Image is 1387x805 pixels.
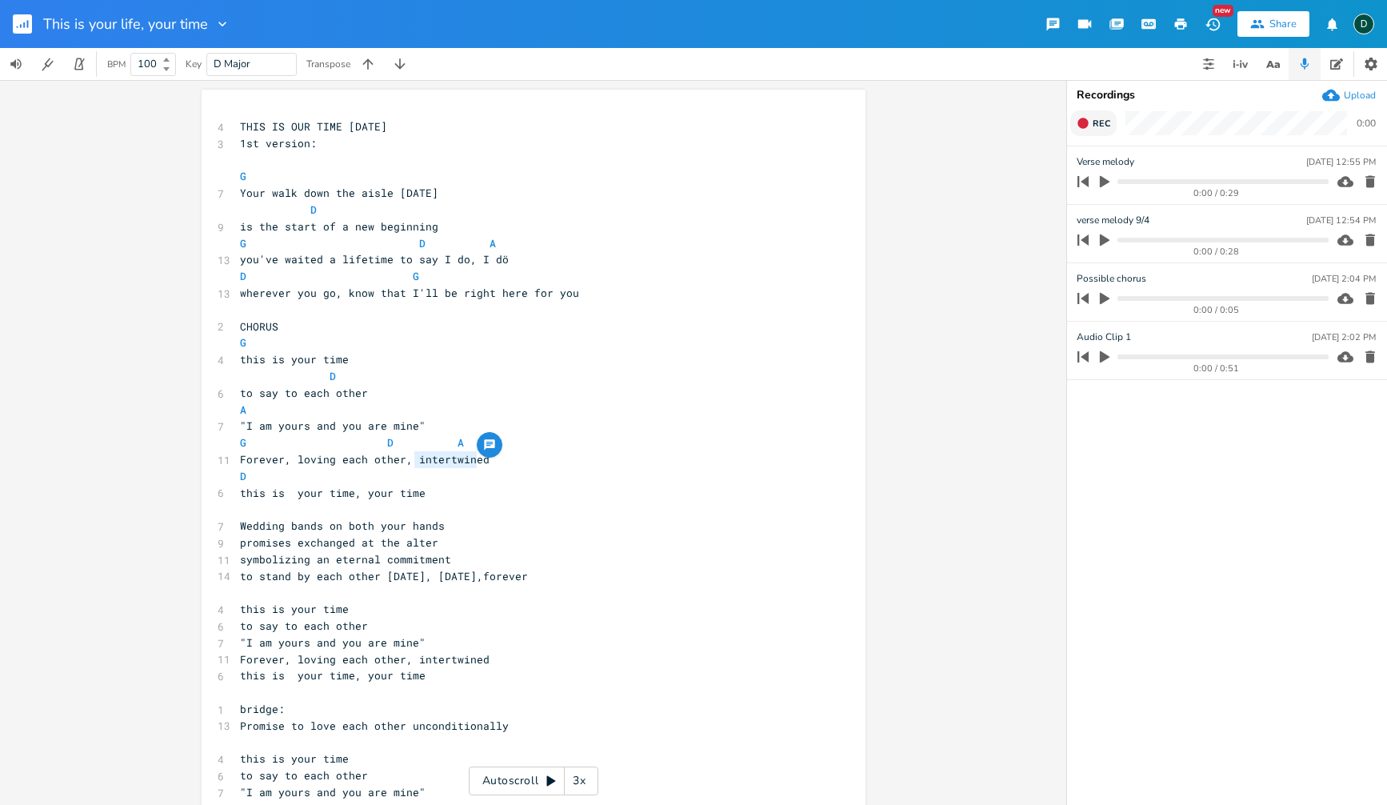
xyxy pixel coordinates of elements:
[387,435,394,450] span: D
[240,169,246,183] span: G
[240,386,368,400] span: to say to each other
[240,751,349,766] span: this is your time
[240,402,246,417] span: A
[240,602,349,616] span: this is your time
[1077,330,1131,345] span: Audio Clip 1
[458,435,464,450] span: A
[490,236,496,250] span: A
[240,252,509,266] span: you've waited a lifetime to say I do, I dö
[240,569,528,583] span: to stand by each other [DATE], [DATE],forever
[1312,274,1376,283] div: [DATE] 2:04 PM
[1105,364,1329,373] div: 0:00 / 0:51
[240,719,509,733] span: Promise to love each other unconditionally
[1353,14,1374,34] div: Donna Britton Bukevicz
[1269,17,1297,31] div: Share
[1077,154,1134,170] span: Verse melody
[240,619,368,633] span: to say to each other
[1306,216,1376,225] div: [DATE] 12:54 PM
[240,236,246,250] span: G
[240,785,426,799] span: "I am yours and you are mine"
[1312,333,1376,342] div: [DATE] 2:02 PM
[1237,11,1309,37] button: Share
[240,635,426,650] span: "I am yours and you are mine"
[419,236,426,250] span: D
[107,60,126,69] div: BPM
[1105,306,1329,314] div: 0:00 / 0:05
[310,202,317,217] span: D
[240,352,349,366] span: this is your time
[306,59,350,69] div: Transpose
[1344,89,1376,102] div: Upload
[240,319,278,334] span: CHORUS
[240,286,579,300] span: wherever you go, know that I'll be right here for you
[1105,247,1329,256] div: 0:00 / 0:28
[240,219,438,234] span: is the start of a new beginning
[240,668,426,683] span: this is your time, your time
[1077,271,1146,286] span: Possible chorus
[240,768,368,783] span: to say to each other
[240,335,246,350] span: G
[1077,90,1377,101] div: Recordings
[330,369,336,383] span: D
[186,59,202,69] div: Key
[1197,10,1229,38] button: New
[1093,118,1110,130] span: Rec
[1105,189,1329,198] div: 0:00 / 0:29
[240,652,490,667] span: Forever, loving each other, intertwined
[240,269,246,283] span: D
[1322,86,1376,104] button: Upload
[240,452,490,467] span: Forever, loving each other, intertwined
[1353,6,1374,42] button: D
[214,57,250,71] span: D Major
[413,269,419,283] span: G
[240,486,426,500] span: this is your time, your time
[43,17,208,31] span: This is your life, your time
[565,767,594,795] div: 3x
[240,186,438,200] span: Your walk down the aisle [DATE]
[240,419,426,433] span: "I am yours and you are mine"
[240,535,438,550] span: promises exchanged at the alter
[240,552,451,567] span: symbolizing an eternal commitment
[240,136,317,150] span: 1st version:
[240,519,445,533] span: Wedding bands on both your hands
[240,469,246,483] span: D
[1070,110,1117,136] button: Rec
[240,119,387,134] span: THIS IS OUR TIME [DATE]
[240,702,285,716] span: bridge:
[1306,158,1376,166] div: [DATE] 12:55 PM
[1357,118,1376,128] div: 0:00
[1077,213,1149,228] span: verse melody 9/4
[240,435,246,450] span: G
[469,767,598,795] div: Autoscroll
[1213,5,1233,17] div: New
